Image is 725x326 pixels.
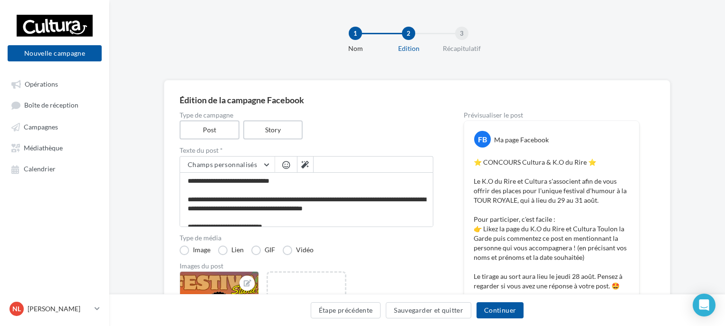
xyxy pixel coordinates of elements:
a: Boîte de réception [6,96,104,114]
div: Open Intercom Messenger [693,294,715,316]
a: Campagnes [6,118,104,135]
div: Images du post [180,263,433,269]
div: Ma page Facebook [494,135,549,145]
button: Champs personnalisés [180,157,275,173]
label: Type de média [180,235,433,241]
span: Calendrier [24,165,56,173]
div: FB [474,131,491,148]
div: Récapitulatif [431,44,492,53]
label: Type de campagne [180,112,433,119]
span: Champs personnalisés [188,160,257,168]
label: Lien [218,246,244,255]
label: Post [180,120,239,139]
span: Boîte de réception [24,101,78,109]
label: Story [243,120,303,139]
button: Étape précédente [311,302,381,318]
button: Continuer [477,302,524,318]
button: Nouvelle campagne [8,45,102,61]
span: Opérations [25,80,58,88]
label: GIF [251,246,275,255]
div: Nom [325,44,386,53]
a: Calendrier [6,160,104,177]
a: NL [PERSON_NAME] [8,300,102,318]
div: Édition de la campagne Facebook [180,96,655,104]
div: Edition [378,44,439,53]
div: 2 [402,27,415,40]
p: [PERSON_NAME] [28,304,91,314]
button: Sauvegarder et quitter [386,302,471,318]
span: Médiathèque [24,144,63,152]
span: NL [12,304,21,314]
label: Vidéo [283,246,314,255]
label: Texte du post * [180,147,433,154]
a: Opérations [6,75,104,92]
div: 3 [455,27,468,40]
span: Campagnes [24,123,58,131]
div: 1 [349,27,362,40]
div: Prévisualiser le post [464,112,639,119]
a: Médiathèque [6,139,104,156]
label: Image [180,246,210,255]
